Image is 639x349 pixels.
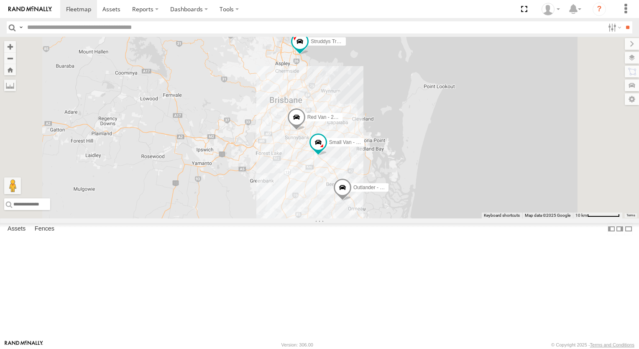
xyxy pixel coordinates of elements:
[605,21,623,33] label: Search Filter Options
[5,341,43,349] a: Visit our Website
[4,52,16,64] button: Zoom out
[4,64,16,75] button: Zoom Home
[616,223,624,235] label: Dock Summary Table to the Right
[4,41,16,52] button: Zoom in
[353,185,397,190] span: Outlander - 005GJ8
[311,38,367,44] span: Struddys Truck - 091 FZ7
[607,223,616,235] label: Dock Summary Table to the Left
[593,3,606,16] i: ?
[625,93,639,105] label: Map Settings
[590,342,634,347] a: Terms and Conditions
[484,213,520,218] button: Keyboard shortcuts
[329,139,376,145] span: Small Van - 471 BC3
[8,6,52,12] img: rand-logo.svg
[525,213,570,218] span: Map data ©2025 Google
[4,80,16,91] label: Measure
[3,223,30,235] label: Assets
[551,342,634,347] div: © Copyright 2025 -
[575,213,587,218] span: 10 km
[307,114,350,120] span: Red Van - 286 HK8
[18,21,24,33] label: Search Query
[539,3,563,15] div: Turoa Warbrick
[624,223,633,235] label: Hide Summary Table
[4,177,21,194] button: Drag Pegman onto the map to open Street View
[31,223,59,235] label: Fences
[281,342,313,347] div: Version: 306.00
[573,213,622,218] button: Map Scale: 10 km per 74 pixels
[626,214,635,217] a: Terms (opens in new tab)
